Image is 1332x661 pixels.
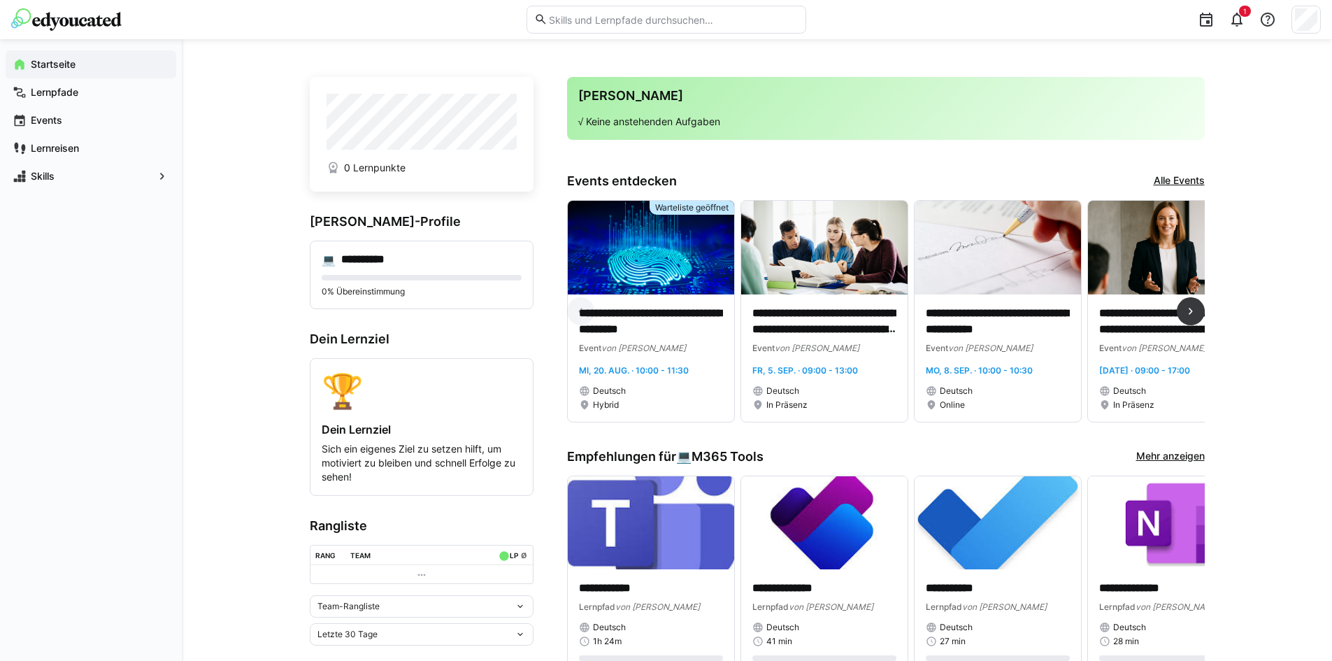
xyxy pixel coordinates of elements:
[655,202,729,213] span: Warteliste geöffnet
[322,422,522,436] h4: Dein Lernziel
[1122,343,1206,353] span: von [PERSON_NAME]
[940,622,973,633] span: Deutsch
[775,343,859,353] span: von [PERSON_NAME]
[1243,7,1247,15] span: 1
[568,476,734,570] img: image
[766,385,799,397] span: Deutsch
[948,343,1033,353] span: von [PERSON_NAME]
[1154,173,1205,189] a: Alle Events
[579,343,601,353] span: Event
[567,173,677,189] h3: Events entdecken
[741,201,908,294] img: image
[567,449,764,464] h3: Empfehlungen für
[741,476,908,570] img: image
[601,343,686,353] span: von [PERSON_NAME]
[752,602,789,612] span: Lernpfad
[766,399,808,411] span: In Präsenz
[915,201,1081,294] img: image
[962,602,1047,612] span: von [PERSON_NAME]
[1099,343,1122,353] span: Event
[926,365,1033,376] span: Mo, 8. Sep. · 10:00 - 10:30
[766,636,792,647] span: 41 min
[789,602,873,612] span: von [PERSON_NAME]
[322,286,522,297] p: 0% Übereinstimmung
[521,548,527,560] a: ø
[1136,449,1205,464] a: Mehr anzeigen
[766,622,799,633] span: Deutsch
[1088,476,1254,570] img: image
[315,551,336,560] div: Rang
[568,201,734,294] img: image
[547,13,798,26] input: Skills und Lernpfade durchsuchen…
[915,476,1081,570] img: image
[344,161,406,175] span: 0 Lernpunkte
[317,601,380,612] span: Team-Rangliste
[578,115,1194,129] p: √ Keine anstehenden Aufgaben
[926,602,962,612] span: Lernpfad
[350,551,371,560] div: Team
[317,629,378,640] span: Letzte 30 Tage
[1088,201,1254,294] img: image
[593,622,626,633] span: Deutsch
[752,365,858,376] span: Fr, 5. Sep. · 09:00 - 13:00
[1113,636,1139,647] span: 28 min
[1113,385,1146,397] span: Deutsch
[579,365,689,376] span: Mi, 20. Aug. · 10:00 - 11:30
[578,88,1194,104] h3: [PERSON_NAME]
[940,399,965,411] span: Online
[593,399,619,411] span: Hybrid
[1113,399,1154,411] span: In Präsenz
[593,636,622,647] span: 1h 24m
[926,343,948,353] span: Event
[752,343,775,353] span: Event
[940,636,966,647] span: 27 min
[940,385,973,397] span: Deutsch
[579,602,615,612] span: Lernpfad
[310,214,533,229] h3: [PERSON_NAME]-Profile
[1136,602,1220,612] span: von [PERSON_NAME]
[322,442,522,484] p: Sich ein eigenes Ziel zu setzen hilft, um motiviert zu bleiben und schnell Erfolge zu sehen!
[510,551,518,560] div: LP
[1099,365,1190,376] span: [DATE] · 09:00 - 17:00
[310,518,533,534] h3: Rangliste
[310,332,533,347] h3: Dein Lernziel
[1113,622,1146,633] span: Deutsch
[1099,602,1136,612] span: Lernpfad
[676,449,764,464] div: 💻️
[322,253,336,266] div: 💻️
[692,449,764,464] span: M365 Tools
[322,370,522,411] div: 🏆
[593,385,626,397] span: Deutsch
[615,602,700,612] span: von [PERSON_NAME]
